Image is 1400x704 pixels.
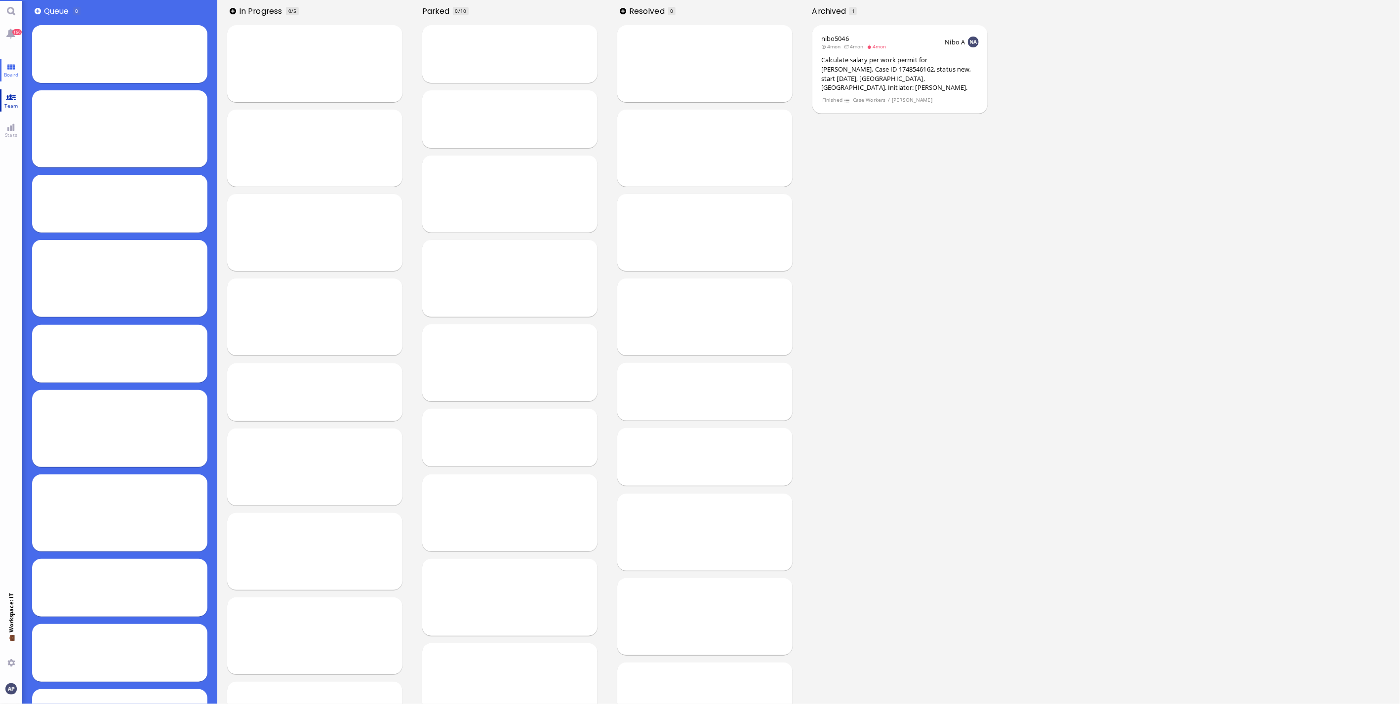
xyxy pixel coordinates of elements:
button: Add [35,8,41,14]
span: 0 [75,7,78,14]
span: 0 [455,7,458,14]
button: Add [230,8,236,14]
span: Resolved [629,5,668,17]
span: Board [1,71,21,78]
span: /5 [291,7,296,14]
span: 0 [670,7,673,14]
span: 4mon [867,43,889,50]
span: 0 [288,7,291,14]
span: 4mon [821,43,844,50]
button: Add [620,8,626,14]
span: / [887,96,890,104]
span: 1 [852,7,855,14]
span: Team [2,102,21,109]
span: Parked [422,5,453,17]
span: 166 [12,29,22,35]
span: /10 [458,7,466,14]
span: Stats [2,131,20,138]
img: You [5,683,16,694]
img: NA [968,37,979,47]
span: Nibo A [945,38,965,46]
span: 💼 Workspace: IT [7,633,15,655]
span: Finished [822,96,842,104]
span: [PERSON_NAME] [892,96,933,104]
span: Archived [812,5,850,17]
div: Calculate salary per work permit for [PERSON_NAME], Case ID 1748546162, status new, start [DATE],... [821,55,979,92]
a: nibo5046 [821,34,849,43]
span: In progress [239,5,285,17]
span: Queue [44,5,72,17]
span: Case Workers [852,96,886,104]
span: 4mon [844,43,867,50]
